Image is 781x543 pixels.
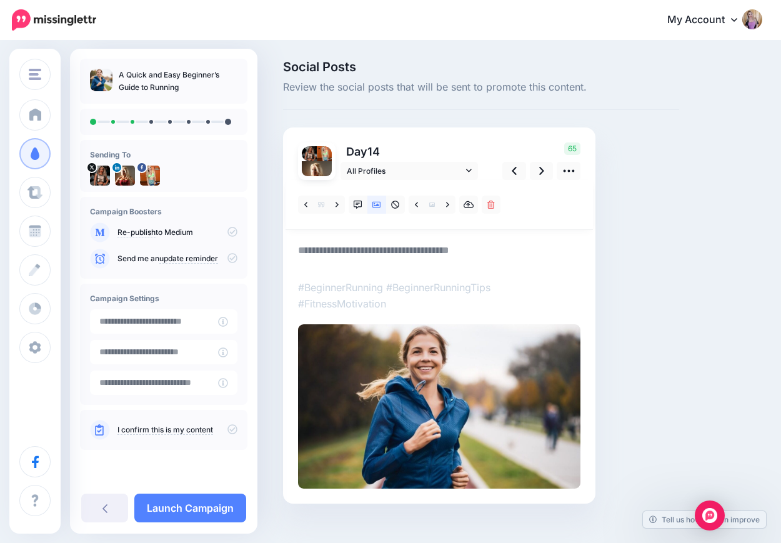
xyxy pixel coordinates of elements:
[302,146,317,161] img: i9e67_C3-12699.jpg
[643,511,766,528] a: Tell us how we can improve
[283,79,679,96] span: Review the social posts that will be sent to promote this content.
[341,162,478,180] a: All Profiles
[90,69,112,91] img: 64a1f46ca3e0a0110553f014774629bd_thumb.jpg
[140,166,160,186] img: picture-bsa67351.png
[564,142,580,155] span: 65
[12,9,96,31] img: Missinglettr
[283,61,679,73] span: Social Posts
[115,166,135,186] img: 1706709452193-75228.png
[29,69,41,80] img: menu.png
[90,294,237,303] h4: Campaign Settings
[90,166,110,186] img: i9e67_C3-12699.jpg
[341,142,480,161] p: Day
[347,164,463,177] span: All Profiles
[298,279,580,312] p: #BeginnerRunning #BeginnerRunningTips #FitnessMotivation
[117,425,213,435] a: I confirm this is my content
[117,253,237,264] p: Send me an
[298,324,580,489] img: e2ba2afd1c9496b59c110428a15b4cf0.jpg
[317,146,332,161] img: picture-bsa67351.png
[655,5,762,36] a: My Account
[90,150,237,159] h4: Sending To
[159,254,218,264] a: update reminder
[119,69,237,94] p: A Quick and Easy Beginner’s Guide to Running
[695,501,725,531] div: Open Intercom Messenger
[117,227,237,238] p: to Medium
[367,145,380,158] span: 14
[117,227,156,237] a: Re-publish
[302,161,332,191] img: 1706709452193-75228.png
[90,207,237,216] h4: Campaign Boosters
